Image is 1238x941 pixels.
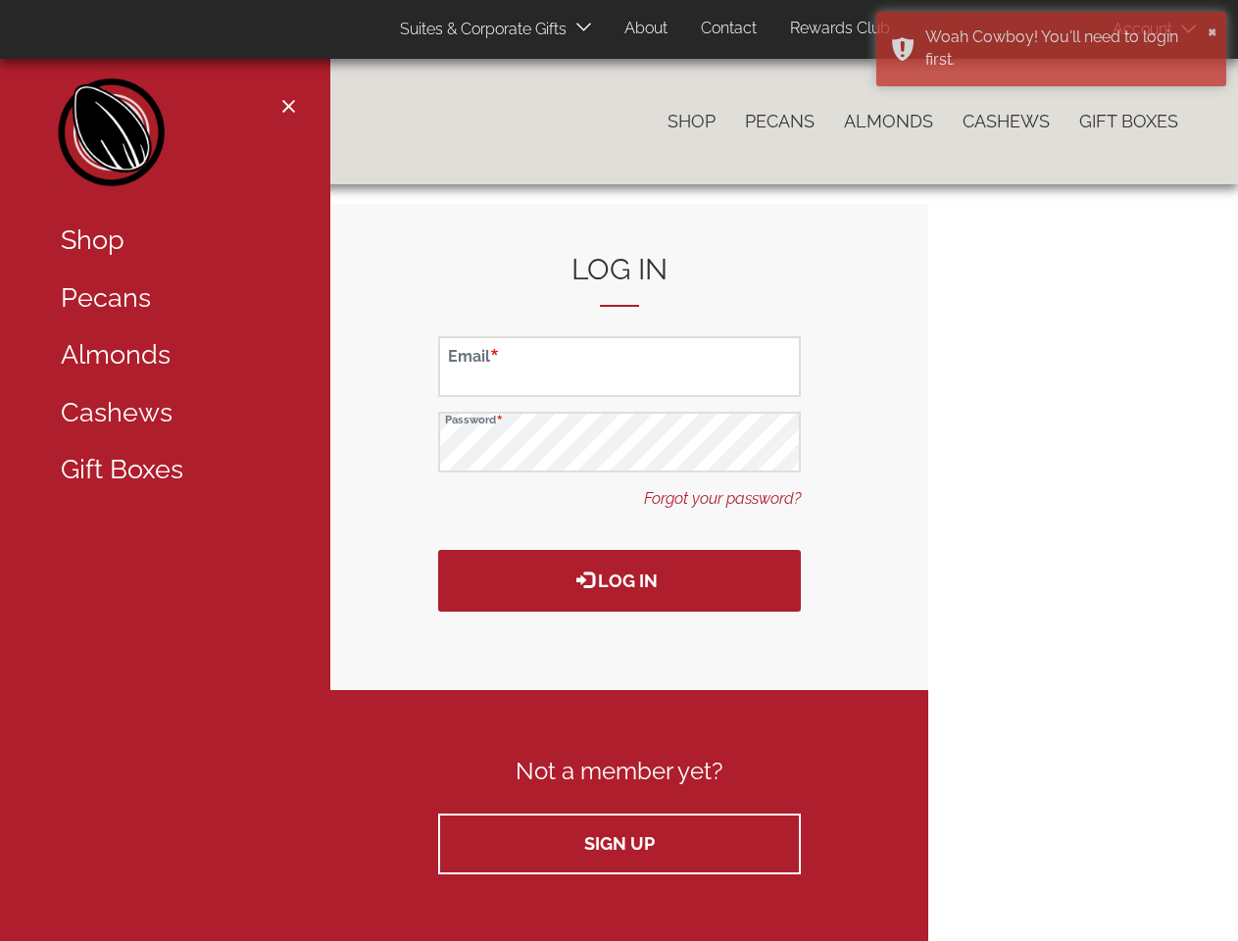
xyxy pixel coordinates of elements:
a: Forgot your password? [644,488,801,511]
a: Contact [686,10,771,48]
button: × [1208,21,1217,40]
a: Pecans [730,101,829,142]
h3: Not a member yet? [438,759,801,784]
div: Woah Cowboy! You'll need to login first. [925,26,1202,72]
button: Log in [438,550,801,612]
a: Rewards Club [775,10,905,48]
a: Shop [46,212,301,270]
a: Cashews [46,384,301,442]
h2: Log in [438,253,801,307]
a: Almonds [829,101,948,142]
a: Gift Boxes [1065,101,1193,142]
a: Shop [653,101,730,142]
a: About [610,10,682,48]
a: Sign up [438,814,801,874]
a: Gift Boxes [46,441,301,499]
a: Suites & Corporate Gifts [385,11,572,49]
a: Pecans [46,270,301,327]
a: Almonds [46,326,301,384]
input: Email [438,336,801,397]
a: Home [56,78,169,196]
a: Cashews [948,101,1065,142]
